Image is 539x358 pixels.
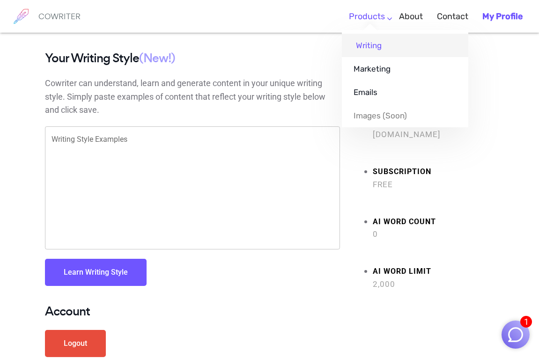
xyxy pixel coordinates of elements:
[373,215,495,229] strong: AI Word count
[373,227,495,241] span: 0
[45,77,340,117] p: Cowriter can understand, learn and generate content in your unique writing style. Simply paste ex...
[373,265,495,278] strong: AI Word limit
[342,34,468,57] a: Writing
[502,321,530,349] button: 1
[507,326,524,343] img: Close chat
[373,178,495,191] span: Free
[45,51,340,65] h4: Your Writing Style
[45,305,340,318] h4: Account
[139,50,175,66] span: (New!)
[342,57,468,80] a: Marketing
[45,259,147,286] button: Learn Writing Style
[373,165,495,179] strong: Subscription
[373,114,495,141] span: [EMAIL_ADDRESS][DOMAIN_NAME]
[45,330,106,357] a: Logout
[373,278,495,291] span: 2,000
[520,316,532,328] span: 1
[342,80,468,104] a: Emails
